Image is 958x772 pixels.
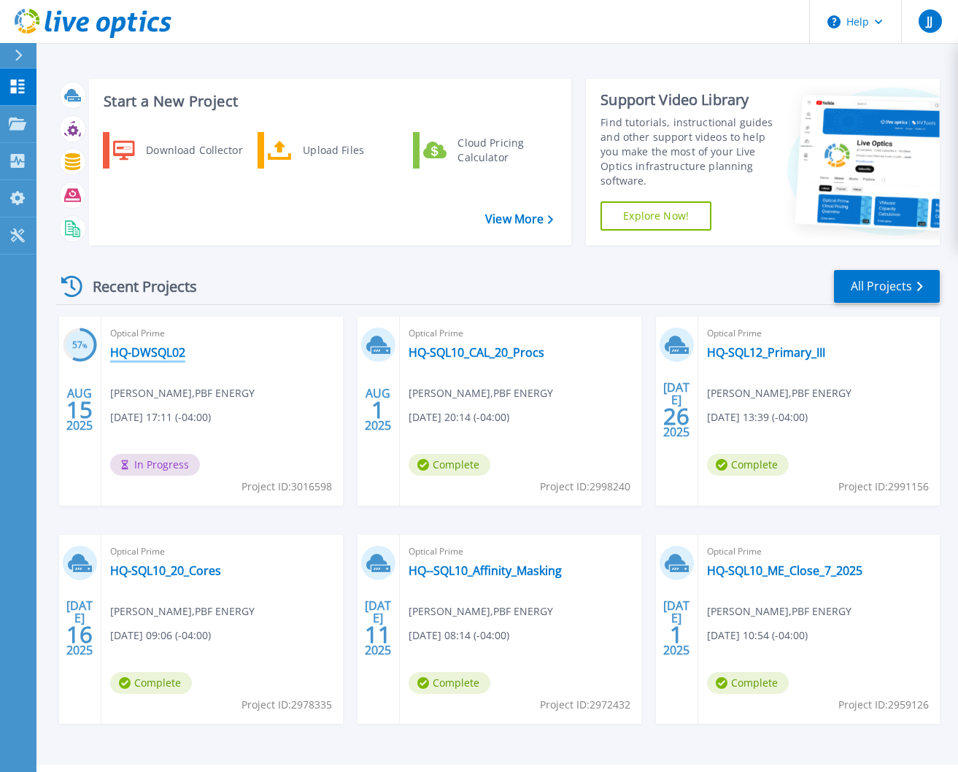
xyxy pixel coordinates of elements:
[258,132,407,169] a: Upload Files
[409,345,544,360] a: HQ-SQL10_CAL_20_Procs
[707,409,808,425] span: [DATE] 13:39 (-04:00)
[413,132,563,169] a: Cloud Pricing Calculator
[409,672,490,694] span: Complete
[63,337,97,354] h3: 57
[927,15,932,27] span: JJ
[364,383,392,436] div: AUG 2025
[670,628,683,641] span: 1
[110,672,192,694] span: Complete
[110,628,211,644] span: [DATE] 09:06 (-04:00)
[485,212,553,226] a: View More
[409,385,553,401] span: [PERSON_NAME] , PBF ENERGY
[600,90,776,109] div: Support Video Library
[663,383,690,436] div: [DATE] 2025
[540,479,630,495] span: Project ID: 2998240
[707,454,789,476] span: Complete
[707,385,851,401] span: [PERSON_NAME] , PBF ENERGY
[707,563,862,578] a: HQ-SQL10_ME_Close_7_2025
[104,93,552,109] h3: Start a New Project
[838,479,929,495] span: Project ID: 2991156
[66,383,93,436] div: AUG 2025
[707,672,789,694] span: Complete
[371,404,385,416] span: 1
[110,325,334,341] span: Optical Prime
[56,269,217,304] div: Recent Projects
[66,628,93,641] span: 16
[66,601,93,655] div: [DATE] 2025
[707,325,931,341] span: Optical Prime
[242,697,332,713] span: Project ID: 2978335
[103,132,252,169] a: Download Collector
[242,479,332,495] span: Project ID: 3016598
[409,325,633,341] span: Optical Prime
[834,270,940,303] a: All Projects
[365,628,391,641] span: 11
[409,409,509,425] span: [DATE] 20:14 (-04:00)
[707,603,851,619] span: [PERSON_NAME] , PBF ENERGY
[663,410,689,422] span: 26
[540,697,630,713] span: Project ID: 2972432
[66,404,93,416] span: 15
[110,345,185,360] a: HQ-DWSQL02
[838,697,929,713] span: Project ID: 2959126
[707,544,931,560] span: Optical Prime
[364,601,392,655] div: [DATE] 2025
[110,544,334,560] span: Optical Prime
[139,136,249,165] div: Download Collector
[600,115,776,188] div: Find tutorials, instructional guides and other support videos to help you make the most of your L...
[450,136,558,165] div: Cloud Pricing Calculator
[110,454,200,476] span: In Progress
[409,544,633,560] span: Optical Prime
[110,563,221,578] a: HQ-SQL10_20_Cores
[409,628,509,644] span: [DATE] 08:14 (-04:00)
[707,628,808,644] span: [DATE] 10:54 (-04:00)
[663,601,690,655] div: [DATE] 2025
[409,563,562,578] a: HQ--SQL10_Affinity_Masking
[110,603,255,619] span: [PERSON_NAME] , PBF ENERGY
[110,385,255,401] span: [PERSON_NAME] , PBF ENERGY
[295,136,403,165] div: Upload Files
[409,454,490,476] span: Complete
[600,201,711,231] a: Explore Now!
[409,603,553,619] span: [PERSON_NAME] , PBF ENERGY
[82,341,88,350] span: %
[110,409,211,425] span: [DATE] 17:11 (-04:00)
[707,345,825,360] a: HQ-SQL12_Primary_III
